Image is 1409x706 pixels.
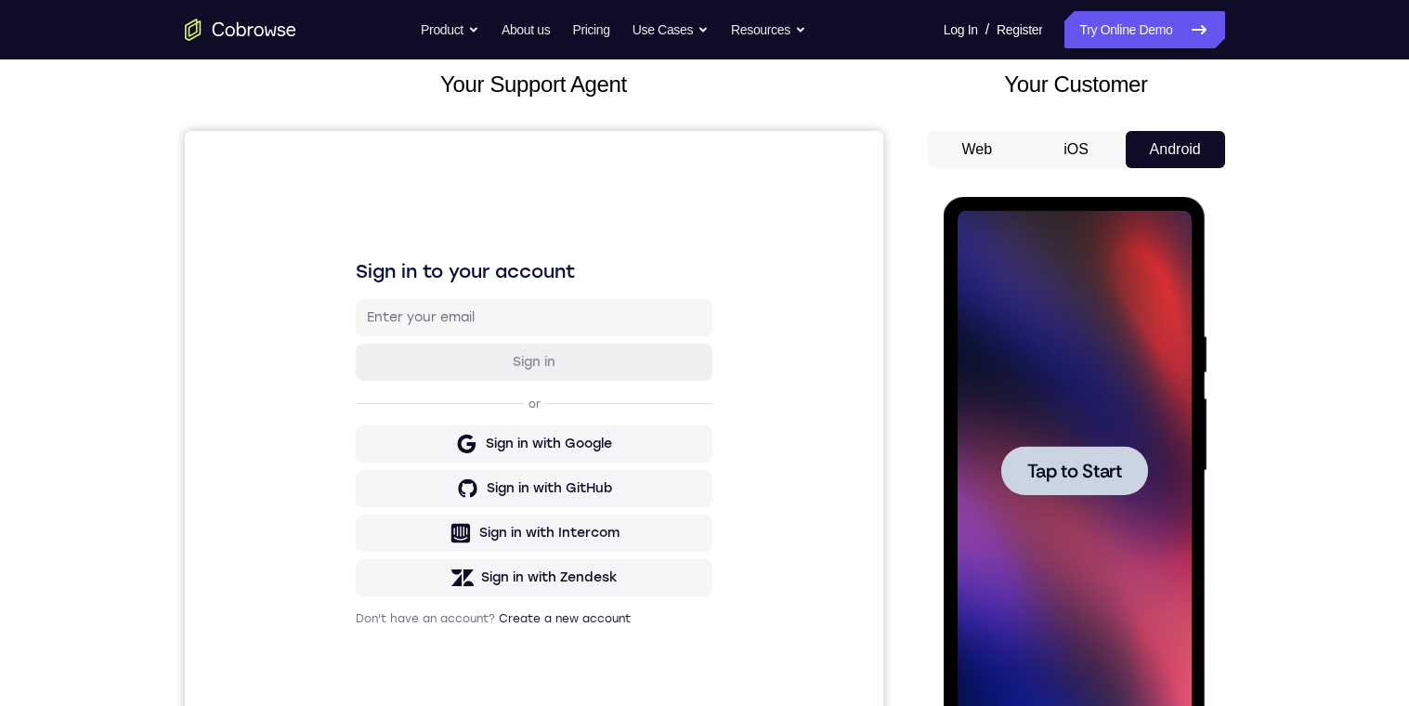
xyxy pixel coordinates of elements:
div: Sign in with Google [301,304,427,322]
a: Create a new account [314,481,446,494]
button: Sign in with GitHub [171,339,528,376]
button: Sign in with Intercom [171,384,528,421]
a: Pricing [572,11,609,48]
a: Register [997,11,1042,48]
a: Try Online Demo [1064,11,1224,48]
button: Resources [731,11,806,48]
button: Android [1126,131,1225,168]
a: Log In [944,11,978,48]
button: Product [421,11,479,48]
button: Sign in with Google [171,294,528,332]
h2: Your Customer [928,68,1225,101]
button: Sign in with Zendesk [171,428,528,465]
a: About us [502,11,550,48]
p: or [340,266,359,281]
h2: Your Support Agent [185,68,883,101]
button: Tap to Start [58,249,204,298]
button: Web [928,131,1027,168]
button: Use Cases [633,11,709,48]
span: Tap to Start [84,265,178,283]
span: / [985,19,989,41]
p: Don't have an account? [171,480,528,495]
div: Sign in with Zendesk [296,438,433,456]
button: iOS [1026,131,1126,168]
div: Sign in with Intercom [294,393,435,412]
a: Go to the home page [185,19,296,41]
div: Sign in with GitHub [302,348,427,367]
